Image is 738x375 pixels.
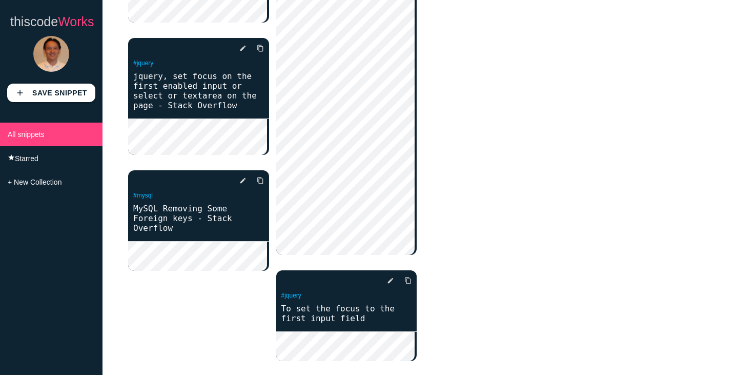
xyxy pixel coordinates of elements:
[15,154,38,163] span: Starred
[133,60,153,67] a: #jquery
[249,171,264,190] a: Copy to Clipboard
[404,271,412,290] i: content_copy
[231,39,247,57] a: edit
[128,70,269,111] a: jquery, set focus on the first enabled input or select or textarea on the page - Stack Overflow
[32,89,87,97] b: Save Snippet
[257,171,264,190] i: content_copy
[128,203,269,234] a: MySQL Removing Some Foreign keys - Stack Overflow
[396,271,412,290] a: Copy to Clipboard
[8,130,45,139] span: All snippets
[231,171,247,190] a: edit
[7,84,95,102] a: addSave Snippet
[257,39,264,57] i: content_copy
[8,154,15,161] i: star
[33,36,69,72] img: 952c5ddaa020b897411faae5330eb23f
[239,39,247,57] i: edit
[133,192,153,199] a: #mysql
[239,171,247,190] i: edit
[387,271,394,290] i: edit
[58,14,94,29] span: Works
[8,178,61,186] span: + New Collection
[276,303,417,324] a: To set the focus to the first input field
[281,292,301,299] a: #jquery
[249,39,264,57] a: Copy to Clipboard
[15,84,25,102] i: add
[10,5,94,38] a: thiscodeWorks
[379,271,394,290] a: edit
